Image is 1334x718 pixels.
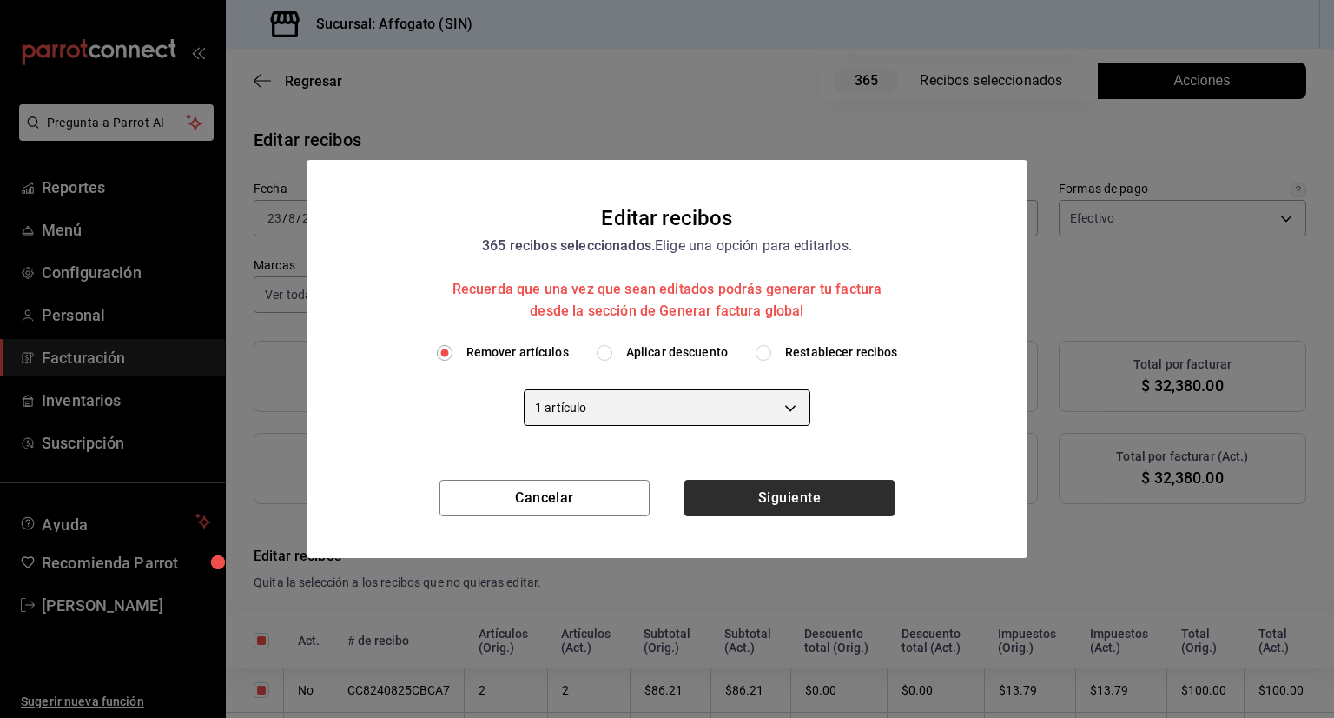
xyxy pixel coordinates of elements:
[601,202,732,235] div: Editar recibos
[439,480,650,516] button: Cancelar
[466,343,569,362] span: Remover artículos
[327,343,1007,362] div: editionType
[684,480,895,516] button: Siguiente
[437,278,897,322] div: Recuerda que una vez que sean editados podrás generar tu factura desde la sección de Generar fact...
[524,389,810,426] div: 1 artículo
[437,235,897,322] div: Elige una opción para editarlos.
[785,343,898,362] span: Restablecer recibos
[482,237,655,254] strong: 365 recibos seleccionados.
[626,343,728,362] span: Aplicar descuento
